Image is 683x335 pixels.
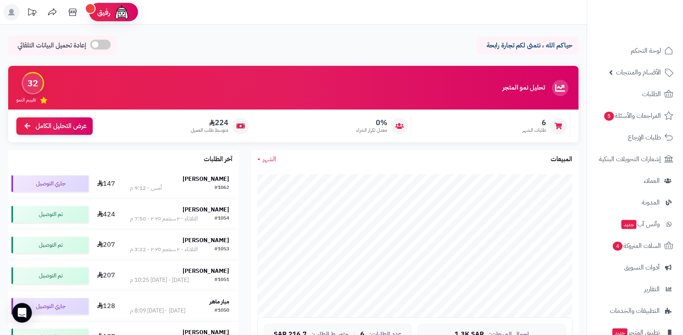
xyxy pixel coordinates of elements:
td: 128 [92,291,121,322]
span: عرض التحليل الكامل [36,121,87,131]
td: 147 [92,169,121,199]
strong: [PERSON_NAME] [183,267,230,275]
div: [DATE] - [DATE] 10:25 م [130,276,189,284]
span: أدوات التسويق [625,262,660,273]
span: الشهر [263,154,277,164]
span: 224 [191,118,228,127]
span: التطبيقات والخدمات [610,305,660,317]
span: رفيق [97,7,110,17]
p: حياكم الله ، نتمنى لكم تجارة رابحة [483,41,573,50]
td: 207 [92,261,121,291]
a: تحديثات المنصة [22,4,42,22]
div: تم التوصيل [11,206,89,223]
strong: [PERSON_NAME] [183,236,230,245]
a: عرض التحليل الكامل [16,117,93,135]
div: #1051 [215,276,230,284]
a: الطلبات [592,84,678,104]
span: معدل تكرار الشراء [356,127,387,134]
div: أمس - 9:12 م [130,184,162,192]
a: المراجعات والأسئلة5 [592,106,678,126]
span: التقارير [645,283,660,295]
span: جديد [622,220,637,229]
a: المدونة [592,193,678,212]
span: طلبات الشهر [523,127,547,134]
a: السلات المتروكة4 [592,236,678,256]
div: جاري التوصيل [11,175,89,192]
div: #1062 [215,184,230,192]
img: ai-face.png [114,4,130,20]
strong: ميار ماهر [210,297,230,306]
div: تم التوصيل [11,268,89,284]
span: إعادة تحميل البيانات التلقائي [18,41,86,50]
img: logo-2.png [627,13,675,30]
span: لوحة التحكم [631,45,661,56]
div: #1054 [215,215,230,223]
a: الشهر [257,155,277,164]
span: 6 [523,118,547,127]
span: تقييم النمو [16,97,36,103]
span: العملاء [644,175,660,187]
div: الثلاثاء - ٢ سبتمبر ٢٠٢٥ - 7:50 م [130,215,198,223]
span: المدونة [642,197,660,208]
span: متوسط طلب العميل [191,127,228,134]
span: 5 [604,111,615,121]
div: Open Intercom Messenger [12,303,32,323]
span: 0% [356,118,387,127]
div: الثلاثاء - ٢ سبتمبر ٢٠٢٥ - 3:22 م [130,245,198,254]
span: السلات المتروكة [612,240,661,252]
a: وآتس آبجديد [592,214,678,234]
h3: تحليل نمو المتجر [502,84,545,92]
h3: آخر الطلبات [204,156,233,163]
a: التطبيقات والخدمات [592,301,678,321]
div: جاري التوصيل [11,298,89,315]
td: 424 [92,199,121,229]
div: [DATE] - [DATE] 8:09 م [130,307,185,315]
div: تم التوصيل [11,237,89,253]
span: طلبات الإرجاع [628,132,661,143]
span: 4 [613,241,623,251]
span: الطلبات [643,88,661,100]
div: #1050 [215,307,230,315]
span: وآتس آب [621,218,660,230]
td: 207 [92,230,121,260]
strong: [PERSON_NAME] [183,205,230,214]
a: التقارير [592,279,678,299]
strong: [PERSON_NAME] [183,175,230,183]
a: أدوات التسويق [592,258,678,277]
a: طلبات الإرجاع [592,128,678,147]
span: الأقسام والمنتجات [616,67,661,78]
a: العملاء [592,171,678,191]
a: لوحة التحكم [592,41,678,61]
span: المراجعات والأسئلة [604,110,661,121]
a: إشعارات التحويلات البنكية [592,149,678,169]
h3: المبيعات [551,156,573,163]
div: #1053 [215,245,230,254]
span: إشعارات التحويلات البنكية [599,153,661,165]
